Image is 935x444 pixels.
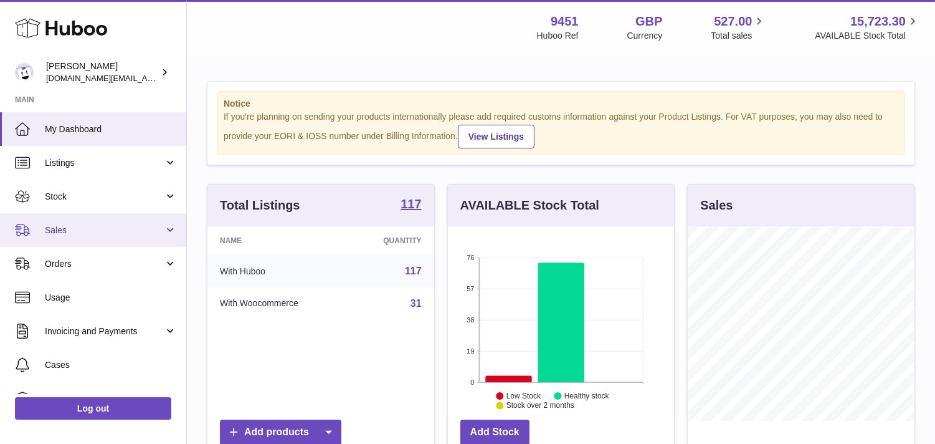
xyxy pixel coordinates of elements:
th: Name [207,226,348,255]
a: 117 [405,266,422,276]
span: Sales [45,224,164,236]
span: Total sales [711,30,766,42]
span: Usage [45,292,177,304]
div: [PERSON_NAME] [46,60,158,84]
h3: Total Listings [220,197,300,214]
span: Orders [45,258,164,270]
h3: AVAILABLE Stock Total [460,197,599,214]
text: Healthy stock [564,392,610,400]
div: If you're planning on sending your products internationally please add required customs informati... [224,111,898,148]
span: Cases [45,359,177,371]
span: Invoicing and Payments [45,326,164,337]
span: 15,723.30 [850,13,906,30]
strong: 117 [401,198,421,210]
text: Stock over 2 months [506,402,574,410]
text: 0 [470,379,474,386]
span: [DOMAIN_NAME][EMAIL_ADDRESS][DOMAIN_NAME] [46,73,248,83]
span: AVAILABLE Stock Total [815,30,920,42]
a: View Listings [458,125,534,148]
span: Channels [45,393,177,405]
h3: Sales [700,197,733,214]
td: With Woocommerce [207,287,348,320]
text: 76 [467,254,474,261]
text: 57 [467,285,474,292]
a: 527.00 Total sales [711,13,766,42]
td: With Huboo [207,255,348,287]
strong: GBP [635,13,662,30]
a: 117 [401,198,421,213]
strong: Notice [224,98,898,110]
span: Stock [45,191,164,203]
text: 19 [467,347,474,355]
span: 527.00 [714,13,752,30]
th: Quantity [348,226,434,255]
div: Huboo Ref [537,30,579,42]
text: Low Stock [506,392,541,400]
text: 38 [467,316,474,324]
a: 15,723.30 AVAILABLE Stock Total [815,13,920,42]
a: 31 [411,298,422,309]
span: My Dashboard [45,123,177,135]
div: Currency [627,30,663,42]
strong: 9451 [551,13,579,30]
a: Log out [15,397,171,420]
span: Listings [45,157,164,169]
img: amir.ch@gmail.com [15,63,34,82]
